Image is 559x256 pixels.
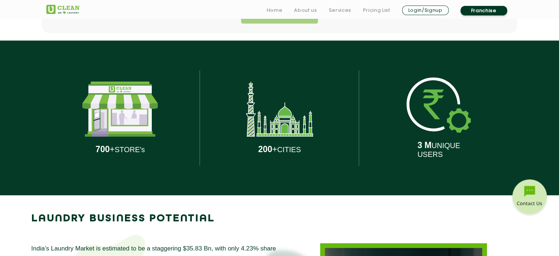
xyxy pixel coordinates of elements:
p: UNIQUE USERS [418,140,460,159]
img: presence-3.svg [406,77,471,133]
a: Services [329,6,351,15]
a: Pricing List [363,6,390,15]
p: LAUNDRY BUSINESS POTENTIAL [31,210,215,228]
img: presence-1.svg [82,81,158,137]
b: 3 M [418,140,431,150]
b: 700 [96,144,110,154]
a: Home [267,6,283,15]
img: UClean Laundry and Dry Cleaning [46,5,79,14]
p: STORE's [96,144,145,154]
b: 200 [258,144,272,154]
a: Login/Signup [402,6,449,15]
img: contact-btn [511,179,548,216]
img: presence-2.svg [246,81,313,137]
span: + [96,144,115,154]
a: About us [294,6,317,15]
p: CITIES [258,144,301,154]
a: Franchise [461,6,507,15]
span: + [258,144,277,154]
